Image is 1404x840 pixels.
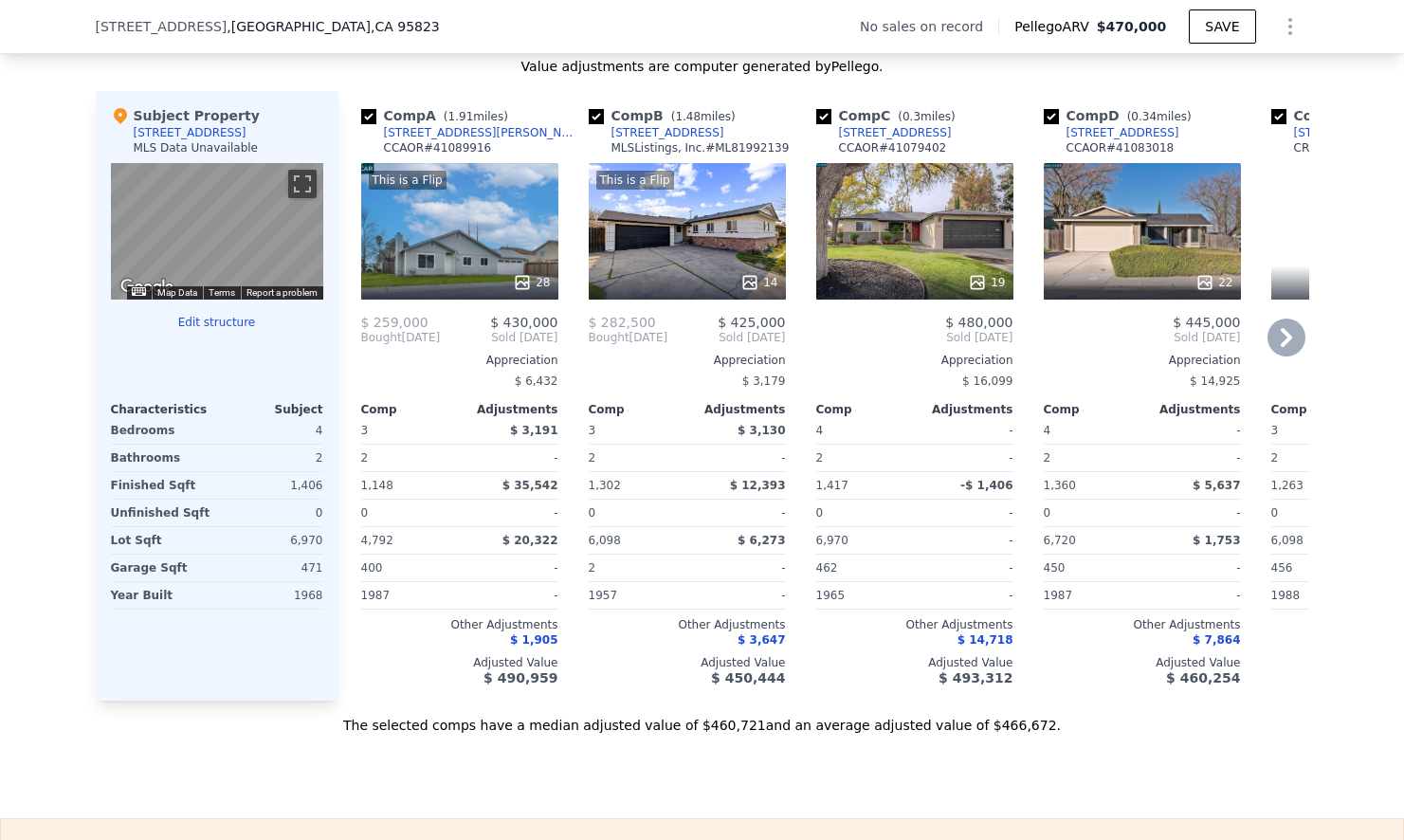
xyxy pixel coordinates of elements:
[1193,534,1240,547] span: $ 1,753
[1044,561,1066,575] span: 450
[1044,534,1076,547] span: 6,720
[1097,19,1167,34] span: $470,000
[1190,374,1240,388] span: $ 14,925
[361,534,393,547] span: 4,792
[361,424,369,437] span: 3
[460,402,558,417] div: Adjustments
[691,445,786,471] div: -
[1195,273,1232,292] div: 22
[1044,506,1051,520] span: 0
[361,125,581,140] a: [STREET_ADDRESS][PERSON_NAME]
[502,479,558,492] span: $ 35,542
[589,402,687,417] div: Comp
[1271,424,1279,437] span: 3
[718,315,785,330] span: $ 425,000
[860,17,998,36] div: No sales on record
[111,163,323,300] div: Street View
[510,424,557,437] span: $ 3,191
[589,561,596,575] span: 2
[738,633,785,647] span: $ 3,647
[675,110,701,123] span: 1.48
[1146,445,1241,471] div: -
[915,402,1013,417] div: Adjustments
[1044,655,1241,670] div: Adjusted Value
[919,445,1013,471] div: -
[369,171,447,190] div: This is a Flip
[589,479,621,492] span: 1,302
[1271,561,1293,575] span: 456
[919,417,1013,444] div: -
[288,170,317,198] button: Toggle fullscreen view
[1173,315,1240,330] span: $ 445,000
[111,106,260,125] div: Subject Property
[1044,424,1051,437] span: 4
[111,582,213,609] div: Year Built
[132,287,145,296] button: Keyboard shortcuts
[513,273,550,292] div: 28
[96,17,228,36] span: [STREET_ADDRESS]
[384,125,581,140] div: [STREET_ADDRESS][PERSON_NAME]
[111,315,323,330] button: Edit structure
[816,534,848,547] span: 6,970
[134,140,259,155] div: MLS Data Unavailable
[691,500,786,526] div: -
[157,286,197,300] button: Map Data
[611,125,724,140] div: [STREET_ADDRESS]
[510,633,557,647] span: $ 1,905
[1271,445,1366,471] div: 2
[1131,110,1157,123] span: 0.34
[691,555,786,581] div: -
[691,582,786,609] div: -
[483,670,557,685] span: $ 490,959
[464,582,558,609] div: -
[1146,417,1241,444] div: -
[611,140,790,155] div: MLSListings, Inc. # ML81992139
[740,273,777,292] div: 14
[111,402,217,417] div: Characteristics
[361,353,558,368] div: Appreciation
[816,479,848,492] span: 1,417
[738,534,785,547] span: $ 6,273
[890,110,962,123] span: ( miles)
[1044,479,1076,492] span: 1,360
[589,125,724,140] a: [STREET_ADDRESS]
[1271,582,1366,609] div: 1988
[1271,534,1304,547] span: 6,098
[596,171,674,190] div: This is a Flip
[1044,402,1142,417] div: Comp
[816,561,838,575] span: 462
[361,479,393,492] span: 1,148
[589,330,668,345] div: [DATE]
[384,140,492,155] div: CCAOR # 41089916
[1142,402,1241,417] div: Adjustments
[502,534,558,547] span: $ 20,322
[209,287,235,298] a: Terms (opens in new tab)
[371,19,440,34] span: , CA 95823
[667,330,785,345] span: Sold [DATE]
[111,472,213,499] div: Finished Sqft
[903,110,921,123] span: 0.3
[96,57,1309,76] div: Value adjustments are computer generated by Pellego .
[361,617,558,632] div: Other Adjustments
[436,110,516,123] span: ( miles)
[589,445,684,471] div: 2
[816,353,1013,368] div: Appreciation
[116,275,178,300] a: Open this area in Google Maps (opens a new window)
[664,110,743,123] span: ( miles)
[1044,106,1199,125] div: Comp D
[945,315,1012,330] span: $ 480,000
[464,500,558,526] div: -
[839,140,947,155] div: CCAOR # 41079402
[962,374,1012,388] span: $ 16,099
[711,670,785,685] span: $ 450,444
[919,555,1013,581] div: -
[1120,110,1199,123] span: ( miles)
[589,353,786,368] div: Appreciation
[361,106,516,125] div: Comp A
[134,125,246,140] div: [STREET_ADDRESS]
[919,527,1013,554] div: -
[1044,617,1241,632] div: Other Adjustments
[221,527,323,554] div: 6,970
[246,287,318,298] a: Report a problem
[589,106,743,125] div: Comp B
